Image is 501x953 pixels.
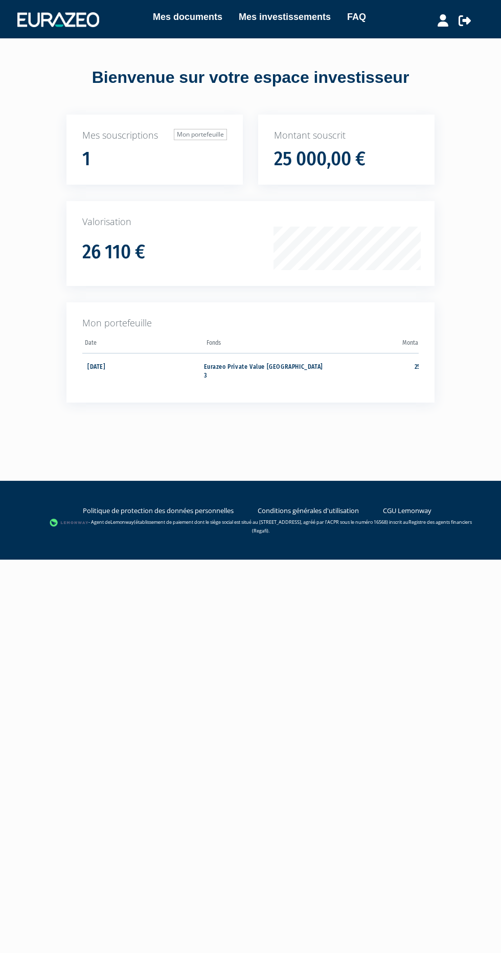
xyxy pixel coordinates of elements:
h1: 26 110 € [82,241,145,263]
p: Valorisation [82,215,419,229]
div: - Agent de (établissement de paiement dont le siège social est situé au [STREET_ADDRESS], agréé p... [25,518,476,535]
a: Politique de protection des données personnelles [83,506,234,516]
th: Date [82,336,204,353]
h1: 25 000,00 € [274,148,366,170]
td: 25 000,00 € [325,353,447,387]
p: Montant souscrit [274,129,419,142]
img: logo-lemonway.png [50,518,89,528]
td: [DATE] [82,353,204,387]
a: Mon portefeuille [174,129,227,140]
a: Conditions générales d'utilisation [258,506,359,516]
a: CGU Lemonway [383,506,431,516]
th: Fonds [204,336,326,353]
img: 1732889491-logotype_eurazeo_blanc_rvb.png [17,12,99,27]
div: Bienvenue sur votre espace investisseur [8,66,493,90]
a: Lemonway [110,519,134,525]
p: Mon portefeuille [82,317,419,330]
td: Eurazeo Private Value [GEOGRAPHIC_DATA] 3 [204,353,326,387]
th: Montant souscrit [325,336,447,353]
a: FAQ [347,10,366,24]
p: Mes souscriptions [82,129,227,142]
a: Mes documents [153,10,222,24]
a: Mes investissements [239,10,331,24]
h1: 1 [82,148,90,170]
